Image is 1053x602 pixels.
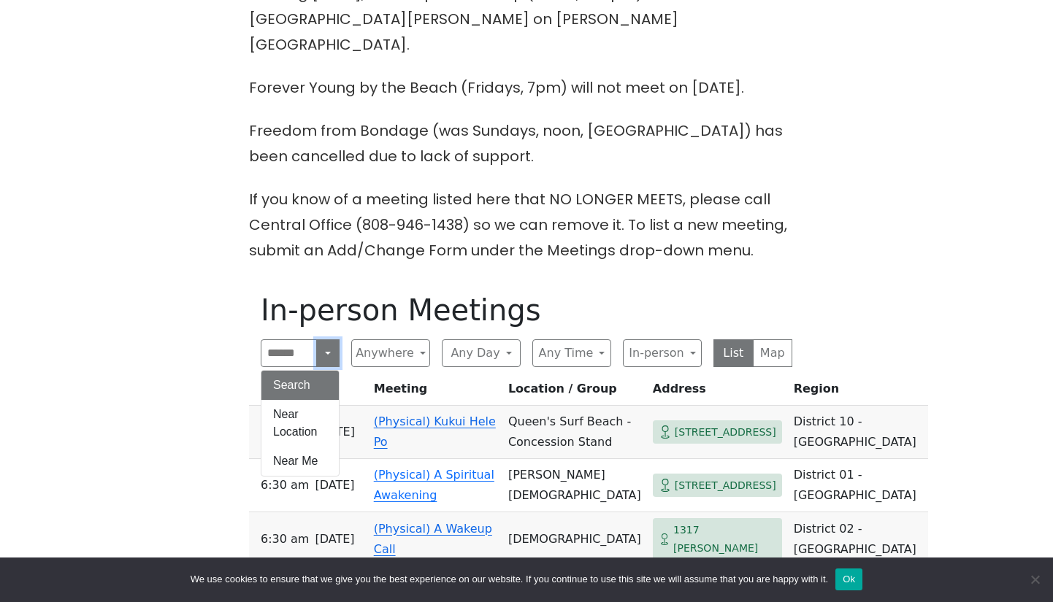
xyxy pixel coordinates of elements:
button: Search [261,371,339,400]
span: 6:30 AM [261,529,309,549]
td: District 02 - [GEOGRAPHIC_DATA] [788,512,928,566]
th: Meeting [368,379,502,406]
a: (Physical) Kukui Hele Po [374,414,496,449]
a: (Physical) A Spiritual Awakening [374,468,494,502]
input: Search [261,339,317,367]
p: Freedom from Bondage (was Sundays, noon, [GEOGRAPHIC_DATA]) has been cancelled due to lack of sup... [249,118,804,169]
span: 6:30 AM [261,475,309,495]
td: [PERSON_NAME][DEMOGRAPHIC_DATA] [502,459,647,512]
button: Near Location [261,400,339,447]
span: 1317 [PERSON_NAME] [673,521,776,557]
th: Time [249,379,368,406]
h1: In-person Meetings [261,293,792,328]
td: [DEMOGRAPHIC_DATA] [502,512,647,566]
a: (Physical) A Wakeup Call [374,522,492,556]
span: [STREET_ADDRESS] [675,476,776,495]
button: Any Time [532,339,611,367]
th: Region [788,379,928,406]
th: Location / Group [502,379,647,406]
button: Any Day [442,339,521,367]
button: List [713,339,754,367]
button: In-person [623,339,702,367]
span: No [1027,572,1042,587]
button: Near Me [261,447,339,476]
td: Queen's Surf Beach - Concession Stand [502,406,647,459]
p: Forever Young by the Beach (Fridays, 7pm) will not meet on [DATE]. [249,75,804,101]
button: Ok [835,568,862,590]
td: District 10 - [GEOGRAPHIC_DATA] [788,406,928,459]
p: If you know of a meeting listed here that NO LONGER MEETS, please call Central Office (808-946-14... [249,187,804,263]
span: [DATE] [315,475,354,495]
button: Map [753,339,793,367]
button: Anywhere [351,339,430,367]
span: [DATE] [315,529,354,549]
td: District 01 - [GEOGRAPHIC_DATA] [788,459,928,512]
span: [STREET_ADDRESS] [675,423,776,441]
button: Search [316,339,340,367]
span: We use cookies to ensure that we give you the best experience on our website. If you continue to ... [191,572,828,587]
th: Address [647,379,788,406]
